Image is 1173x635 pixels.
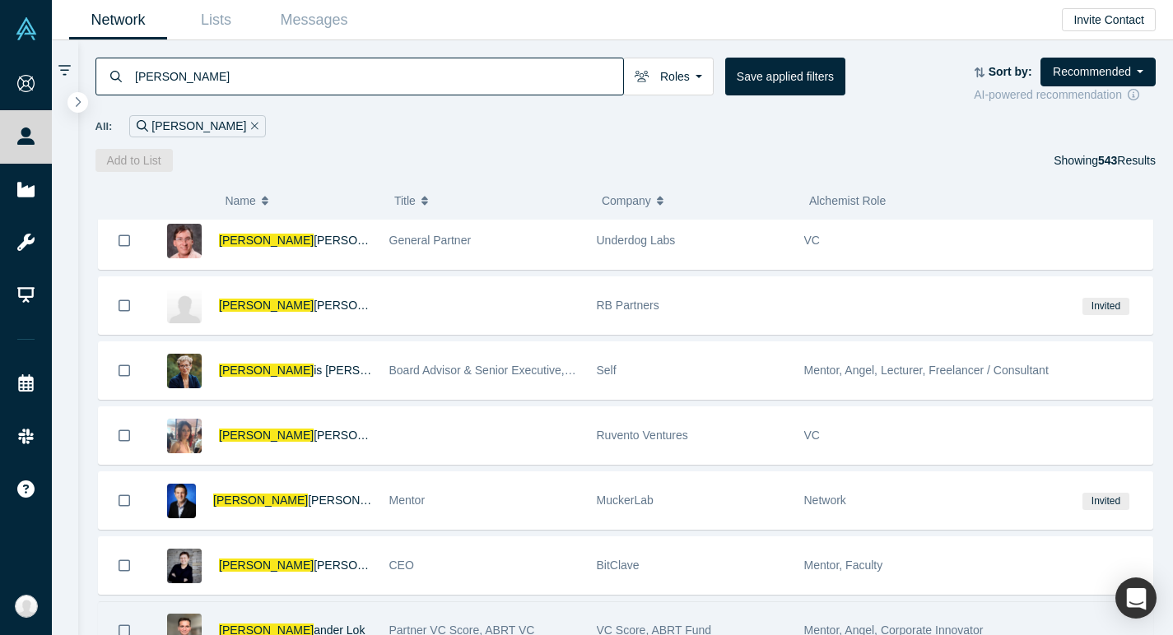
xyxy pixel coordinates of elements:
[167,289,202,323] img: Alexey Goryachev's Profile Image
[314,234,408,247] span: [PERSON_NAME]
[602,183,792,218] button: Company
[597,299,659,312] span: RB Partners
[265,1,363,39] a: Messages
[804,364,1049,377] span: Mentor, Angel, Lecturer, Freelancer / Consultant
[246,117,258,136] button: Remove Filter
[225,183,255,218] span: Name
[1054,149,1156,172] div: Showing
[1062,8,1156,31] button: Invite Contact
[989,65,1032,78] strong: Sort by:
[597,234,676,247] span: Underdog Labs
[219,299,314,312] span: [PERSON_NAME]
[219,364,518,377] a: [PERSON_NAME]is [PERSON_NAME] [PERSON_NAME]
[99,212,150,269] button: Bookmark
[1082,493,1129,510] span: Invited
[314,429,408,442] span: [PERSON_NAME]
[809,194,886,207] span: Alchemist Role
[1040,58,1156,86] button: Recommended
[597,559,640,572] span: BitClave
[167,419,202,453] img: Alexandra Zotova's Profile Image
[308,494,403,507] span: [PERSON_NAME]
[219,559,408,572] a: [PERSON_NAME][PERSON_NAME]
[95,149,173,172] button: Add to List
[167,549,202,583] img: Alex Bessonov's Profile Image
[314,299,408,312] span: [PERSON_NAME]
[219,234,408,247] a: [PERSON_NAME][PERSON_NAME]
[974,86,1156,104] div: AI-powered recommendation
[1098,154,1156,167] span: Results
[804,494,846,507] span: Network
[389,559,414,572] span: CEO
[623,58,714,95] button: Roles
[167,484,196,518] img: Alex Sherstinsky's Profile Image
[602,183,651,218] span: Company
[389,234,472,247] span: General Partner
[69,1,167,39] a: Network
[1082,298,1129,315] span: Invited
[597,364,617,377] span: Self
[99,537,150,594] button: Bookmark
[219,429,314,442] span: [PERSON_NAME]
[99,342,150,399] button: Bookmark
[95,118,113,135] span: All:
[804,234,820,247] span: VC
[99,407,150,464] button: Bookmark
[597,429,688,442] span: Ruvento Ventures
[99,472,150,529] button: Bookmark
[394,183,584,218] button: Title
[133,57,623,95] input: Search by name, title, company, summary, expertise, investment criteria or topics of focus
[225,183,377,218] button: Name
[314,559,408,572] span: [PERSON_NAME]
[804,559,883,572] span: Mentor, Faculty
[99,277,150,334] button: Bookmark
[725,58,845,95] button: Save applied filters
[804,429,820,442] span: VC
[314,364,518,377] span: is [PERSON_NAME] [PERSON_NAME]
[394,183,416,218] span: Title
[219,364,314,377] span: [PERSON_NAME]
[219,234,314,247] span: [PERSON_NAME]
[213,494,403,507] a: [PERSON_NAME][PERSON_NAME]
[15,17,38,40] img: Alchemist Vault Logo
[389,494,426,507] span: Mentor
[213,494,308,507] span: [PERSON_NAME]
[1098,154,1117,167] strong: 543
[15,595,38,618] img: Abhishek Bhattacharyya's Account
[219,429,408,442] a: [PERSON_NAME][PERSON_NAME]
[167,354,202,388] img: Alexis Olans Haass's Profile Image
[129,115,266,137] div: [PERSON_NAME]
[597,494,654,507] span: MuckerLab
[167,224,202,258] img: Alex Chang's Profile Image
[219,559,314,572] span: [PERSON_NAME]
[219,299,408,312] a: [PERSON_NAME][PERSON_NAME]
[167,1,265,39] a: Lists
[389,364,703,377] span: Board Advisor & Senior Executive, Chief Sustainability Officer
